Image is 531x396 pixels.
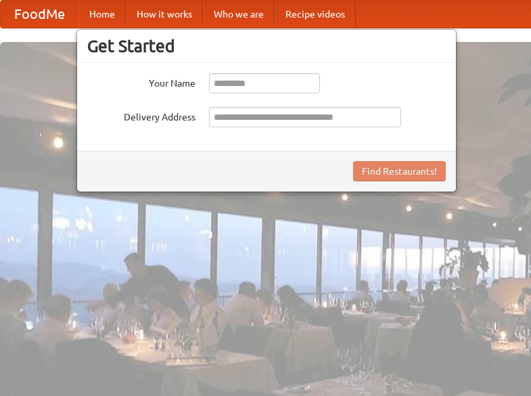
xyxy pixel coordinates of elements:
[1,1,78,28] a: FoodMe
[275,1,356,28] a: Recipe videos
[126,1,203,28] a: How it works
[87,73,195,90] label: Your Name
[87,107,195,124] label: Delivery Address
[203,1,275,28] a: Who we are
[87,36,446,56] h3: Get Started
[353,161,446,181] button: Find Restaurants!
[78,1,126,28] a: Home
